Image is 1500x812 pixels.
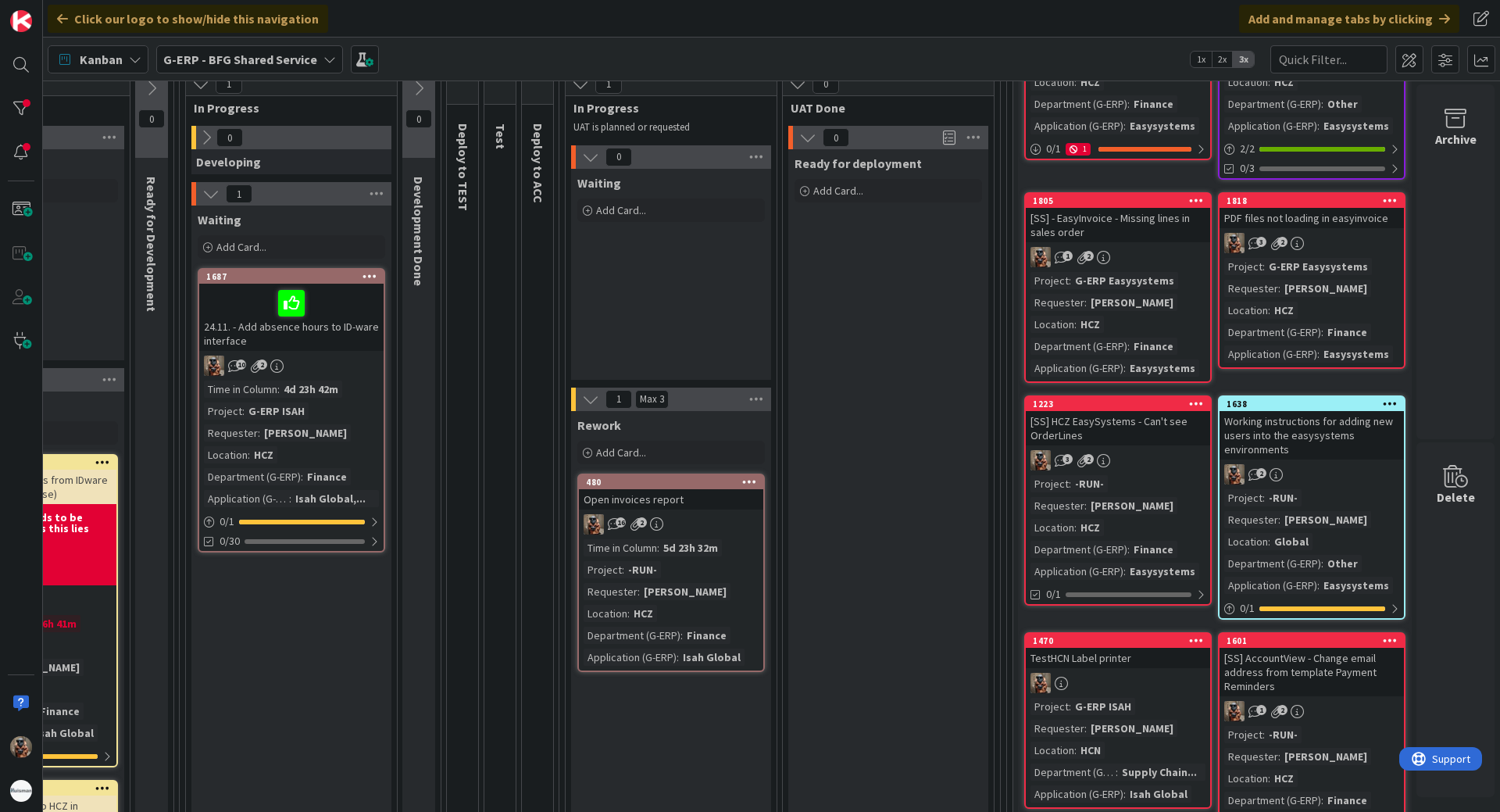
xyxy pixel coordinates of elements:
[1087,294,1177,311] div: [PERSON_NAME]
[1224,533,1268,550] div: Location
[1256,705,1266,715] span: 1
[1030,497,1084,514] div: Requester
[1030,338,1127,355] div: Department (G-ERP)
[1030,95,1127,113] div: Department (G-ERP)
[1030,475,1069,492] div: Project
[1224,701,1245,721] img: VK
[1240,600,1255,617] span: 0 / 1
[1277,237,1287,247] span: 2
[791,100,974,116] span: UAT Done
[36,703,84,720] div: Finance
[627,605,630,622] span: :
[1077,742,1105,759] div: HCN
[1224,302,1268,319] div: Location
[1224,345,1317,363] div: Application (G-ERP)
[1033,635,1210,646] div: 1470
[1030,247,1051,267] img: VK
[584,561,622,578] div: Project
[220,513,234,530] span: 0 / 1
[280,381,342,398] div: 4d 23h 42m
[204,490,289,507] div: Application (G-ERP)
[1437,488,1475,506] div: Delete
[596,445,646,460] span: Add Card...
[204,468,301,485] div: Department (G-ERP)
[1130,541,1177,558] div: Finance
[1030,519,1074,536] div: Location
[1323,792,1371,809] div: Finance
[1074,316,1077,333] span: :
[1224,792,1321,809] div: Department (G-ERP)
[1317,117,1320,134] span: :
[1224,95,1321,113] div: Department (G-ERP)
[1224,73,1268,91] div: Location
[1220,194,1404,208] div: 1818
[10,10,32,32] img: Visit kanbanzone.com
[1069,475,1071,492] span: :
[640,583,730,600] div: [PERSON_NAME]
[680,627,683,644] span: :
[1026,247,1210,267] div: VK
[1278,748,1280,765] span: :
[1268,302,1270,319] span: :
[1084,497,1087,514] span: :
[248,446,250,463] span: :
[1074,73,1077,91] span: :
[1123,359,1126,377] span: :
[1026,673,1210,693] div: VK
[1123,117,1126,134] span: :
[1030,73,1074,91] div: Location
[1030,742,1074,759] div: Location
[1270,533,1312,550] div: Global
[10,780,32,802] img: avatar
[1066,143,1091,156] div: 1
[216,240,266,254] span: Add Card...
[823,128,849,147] span: 0
[584,627,680,644] div: Department (G-ERP)
[1030,698,1069,715] div: Project
[1071,698,1135,715] div: G-ERP ISAH
[573,121,758,134] p: UAT is planned or requested
[1240,160,1255,177] span: 0/3
[226,184,252,203] span: 1
[33,2,71,21] span: Support
[812,75,839,94] span: 0
[242,402,245,420] span: :
[405,109,432,128] span: 0
[204,356,224,376] img: VK
[1074,742,1077,759] span: :
[584,539,657,556] div: Time in Column
[1224,770,1268,787] div: Location
[1224,280,1278,297] div: Requester
[1317,345,1320,363] span: :
[1265,489,1302,506] div: -RUN-
[683,627,730,644] div: Finance
[1191,52,1212,67] span: 1x
[220,533,240,549] span: 0/30
[216,75,242,94] span: 1
[199,270,384,284] div: 1687
[1123,785,1126,803] span: :
[1127,541,1130,558] span: :
[584,649,677,666] div: Application (G-ERP)
[637,517,647,528] span: 2
[622,561,624,578] span: :
[1265,258,1372,275] div: G-ERP Easysystems
[1026,450,1210,470] div: VK
[1033,399,1210,410] div: 1223
[1233,52,1254,67] span: 3x
[1280,280,1371,297] div: [PERSON_NAME]
[605,390,632,409] span: 1
[1026,397,1210,411] div: 1223
[637,583,640,600] span: :
[1262,258,1265,275] span: :
[1130,95,1177,113] div: Finance
[1220,397,1404,411] div: 1638
[1224,577,1317,594] div: Application (G-ERP)
[579,514,763,535] div: VK
[1087,497,1177,514] div: [PERSON_NAME]
[32,724,98,742] div: Isah Global
[1030,117,1123,134] div: Application (G-ERP)
[1030,450,1051,470] img: VK
[1026,634,1210,648] div: 1470
[1220,233,1404,253] div: VK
